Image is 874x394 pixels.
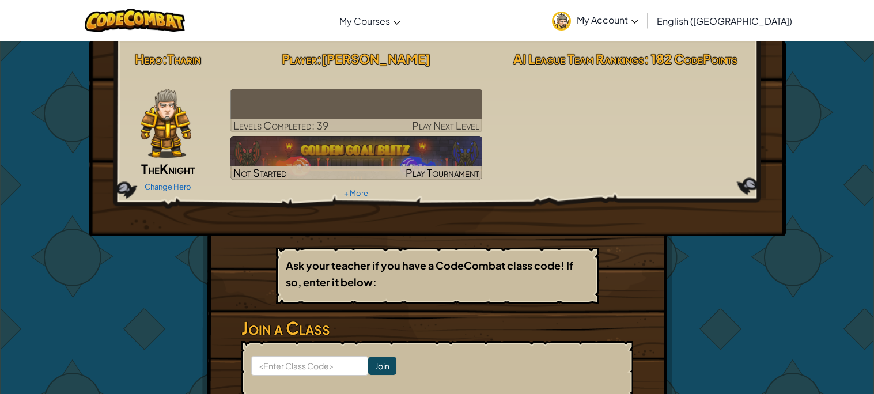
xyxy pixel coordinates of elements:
[368,357,396,375] input: Join
[230,136,482,180] a: Not StartedPlay Tournament
[282,51,317,67] span: Player
[406,166,479,179] span: Play Tournament
[135,51,162,67] span: Hero
[141,89,191,158] img: knight-pose.png
[651,5,798,36] a: English ([GEOGRAPHIC_DATA])
[577,14,638,26] span: My Account
[321,51,430,67] span: [PERSON_NAME]
[162,51,167,67] span: :
[334,5,406,36] a: My Courses
[233,119,329,132] span: Levels Completed: 39
[145,182,191,191] a: Change Hero
[552,12,571,31] img: avatar
[317,51,321,67] span: :
[230,136,482,180] img: Golden Goal
[286,259,573,289] b: Ask your teacher if you have a CodeCombat class code! If so, enter it below:
[230,89,482,132] a: Play Next Level
[657,15,792,27] span: English ([GEOGRAPHIC_DATA])
[141,161,160,177] span: The
[344,188,368,198] a: + More
[85,9,186,32] img: CodeCombat logo
[644,51,737,67] span: : 182 CodePoints
[546,2,644,39] a: My Account
[233,166,287,179] span: Not Started
[412,119,479,132] span: Play Next Level
[513,51,644,67] span: AI League Team Rankings
[339,15,390,27] span: My Courses
[160,161,195,177] span: Knight
[241,315,633,341] h3: Join a Class
[167,51,201,67] span: Tharin
[251,356,368,376] input: <Enter Class Code>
